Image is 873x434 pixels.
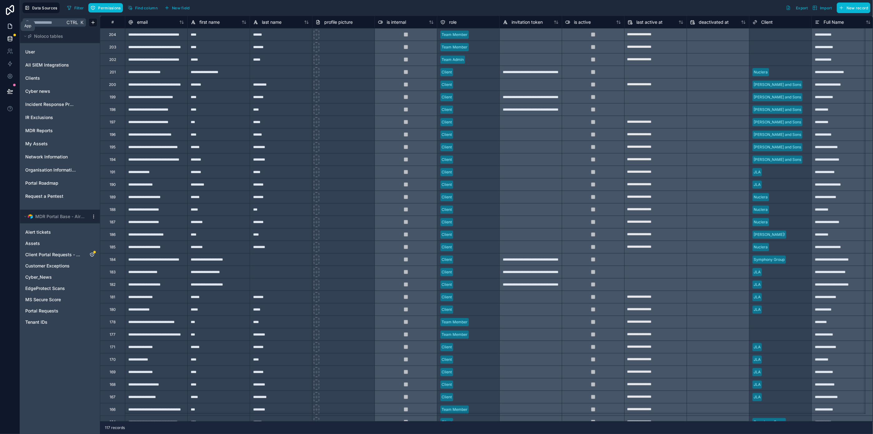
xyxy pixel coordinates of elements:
div: [PERSON_NAME] and Sons [754,157,801,162]
div: Team Member [442,44,468,50]
div: App [24,24,31,29]
span: is active [574,19,591,25]
div: Incident Response Preference [22,99,97,109]
div: 170 [110,357,116,362]
div: Client [442,107,452,112]
div: Client [442,119,452,125]
div: 180 [110,307,116,312]
div: JLA [754,394,761,400]
div: My Assets [22,139,97,149]
div: 202 [109,57,116,62]
div: JLA [754,382,761,387]
a: My Assets [25,141,76,147]
span: New field [172,6,190,10]
div: Client [442,257,452,262]
div: Client [442,94,452,100]
div: 168 [110,382,115,387]
span: Export [796,6,808,10]
div: Nuclera [754,207,768,212]
span: Request a Pentest [25,193,63,199]
div: 183 [110,270,115,275]
span: last active at [636,19,663,25]
span: is internal [387,19,406,25]
span: Client [761,19,773,25]
div: Client [442,69,452,75]
div: JLA [754,269,761,275]
div: [PERSON_NAME] and Sons [754,82,801,87]
span: Client Portal Requests - Sync from [GEOGRAPHIC_DATA] [25,252,82,258]
div: 188 [110,207,115,212]
span: Data Sources [32,6,57,10]
div: MS Secure Score [22,295,97,305]
span: Full Name [824,19,844,25]
div: 184 [110,257,116,262]
div: Client [442,132,452,137]
div: Nuclera [754,244,768,250]
div: IR Exclusions [22,112,97,122]
button: Noloco tables [22,32,94,41]
div: Client [442,344,452,350]
span: Portal Roadmap [25,180,58,186]
span: User [25,49,35,55]
div: Customer Exceptions [22,261,97,271]
div: MDR Reports [22,126,97,136]
div: Cyber news [22,86,97,96]
div: Client [442,307,452,312]
a: New record [834,2,871,13]
div: Client [442,269,452,275]
div: Client [442,419,452,425]
a: Customer Exceptions [25,263,82,269]
div: JLA [754,182,761,187]
div: JLA [754,282,761,287]
div: Client [442,294,452,300]
div: [PERSON_NAME] and Sons [754,132,801,137]
div: 201 [110,70,116,75]
button: Import [810,2,834,13]
div: Client [442,182,452,187]
span: IR Exclusions [25,114,53,121]
div: Organisation Information [22,165,97,175]
div: 204 [109,32,116,37]
button: Permissions [88,3,123,12]
div: 164 [110,420,116,425]
div: JLA [754,169,761,175]
span: invitation token [512,19,543,25]
div: Portal Requests [22,306,97,316]
div: 186 [110,232,115,237]
div: Portal Roadmap [22,178,97,188]
span: last name [262,19,282,25]
a: IR Exclusions [25,114,76,121]
div: Client [442,282,452,287]
a: Organisation Information [25,167,76,173]
span: New record [846,6,868,10]
a: Tenant IDs [25,319,82,325]
button: Airtable LogoMDR Portal Base - Airtable [22,212,89,221]
div: Client [442,232,452,237]
div: EdgeProtect Scans [22,283,97,293]
a: EdgeProtect Scans [25,285,82,292]
span: first name [199,19,220,25]
div: 191 [110,170,115,175]
div: # [105,20,120,24]
span: Clients [25,75,40,81]
div: 197 [110,120,115,125]
div: Alert tickets [22,227,97,237]
span: EdgeProtect Scans [25,285,65,292]
div: Nuclera [754,194,768,200]
div: 177 [110,332,115,337]
div: JLA [754,357,761,362]
div: Client [442,394,452,400]
span: deactivated at [699,19,729,25]
span: Customer Exceptions [25,263,70,269]
a: MDR Reports [25,127,76,134]
div: Team Admin [442,57,464,62]
div: 203 [109,45,116,50]
a: Request a Pentest [25,193,76,199]
a: Incident Response Preference [25,101,76,107]
div: 194 [110,157,116,162]
div: Team Member [442,319,468,325]
button: Data Sources [22,2,60,13]
span: Filter [74,6,84,10]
